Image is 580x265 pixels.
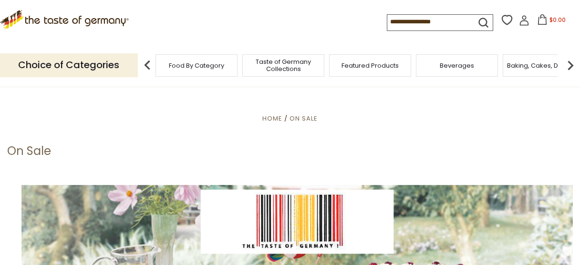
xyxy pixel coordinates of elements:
img: previous arrow [138,56,157,75]
a: Home [262,114,282,123]
h1: On Sale [7,144,51,158]
a: Food By Category [169,62,224,69]
a: On Sale [290,114,318,123]
a: Taste of Germany Collections [245,58,321,72]
img: next arrow [561,56,580,75]
a: Featured Products [342,62,399,69]
a: Beverages [440,62,474,69]
span: $0.00 [549,16,566,24]
button: $0.00 [531,14,572,29]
